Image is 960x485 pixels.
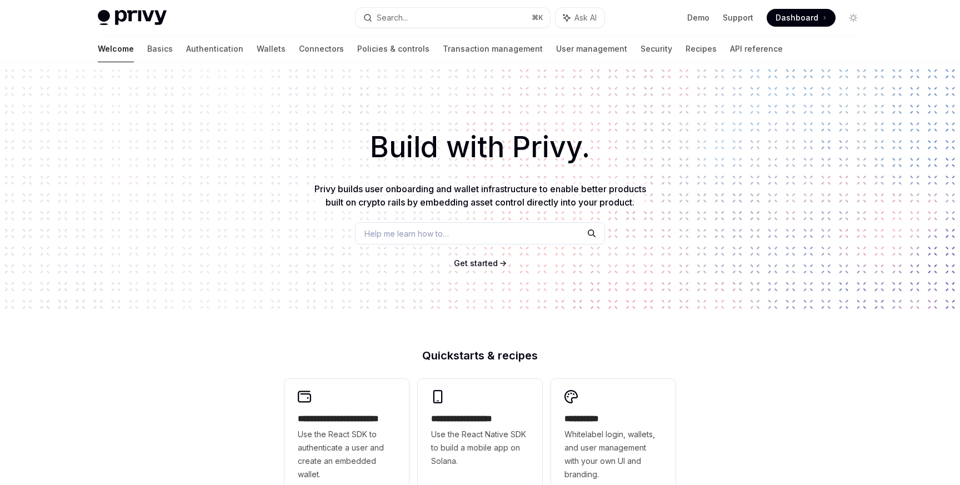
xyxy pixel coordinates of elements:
[18,126,942,169] h1: Build with Privy.
[730,36,783,62] a: API reference
[564,428,662,481] span: Whitelabel login, wallets, and user management with your own UI and branding.
[98,36,134,62] a: Welcome
[357,36,429,62] a: Policies & controls
[356,8,550,28] button: Search...⌘K
[364,228,449,239] span: Help me learn how to…
[377,11,408,24] div: Search...
[299,36,344,62] a: Connectors
[454,258,498,268] span: Get started
[687,12,709,23] a: Demo
[298,428,396,481] span: Use the React SDK to authenticate a user and create an embedded wallet.
[723,12,753,23] a: Support
[98,10,167,26] img: light logo
[284,350,676,361] h2: Quickstarts & recipes
[454,258,498,269] a: Get started
[186,36,243,62] a: Authentication
[641,36,672,62] a: Security
[686,36,717,62] a: Recipes
[532,13,543,22] span: ⌘ K
[574,12,597,23] span: Ask AI
[314,183,646,208] span: Privy builds user onboarding and wallet infrastructure to enable better products built on crypto ...
[431,428,529,468] span: Use the React Native SDK to build a mobile app on Solana.
[767,9,836,27] a: Dashboard
[443,36,543,62] a: Transaction management
[844,9,862,27] button: Toggle dark mode
[257,36,286,62] a: Wallets
[556,8,604,28] button: Ask AI
[776,12,818,23] span: Dashboard
[147,36,173,62] a: Basics
[556,36,627,62] a: User management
